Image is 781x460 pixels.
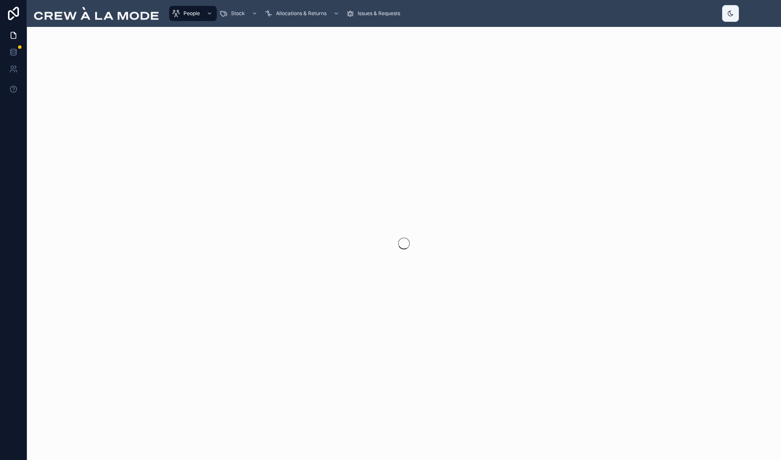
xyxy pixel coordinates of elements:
[358,10,400,17] span: Issues & Requests
[217,6,262,21] a: Stock
[34,7,159,20] img: App logo
[343,6,406,21] a: Issues & Requests
[262,6,343,21] a: Allocations & Returns
[169,6,217,21] a: People
[166,4,774,23] div: scrollable content
[231,10,245,17] span: Stock
[183,10,200,17] span: People
[276,10,327,17] span: Allocations & Returns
